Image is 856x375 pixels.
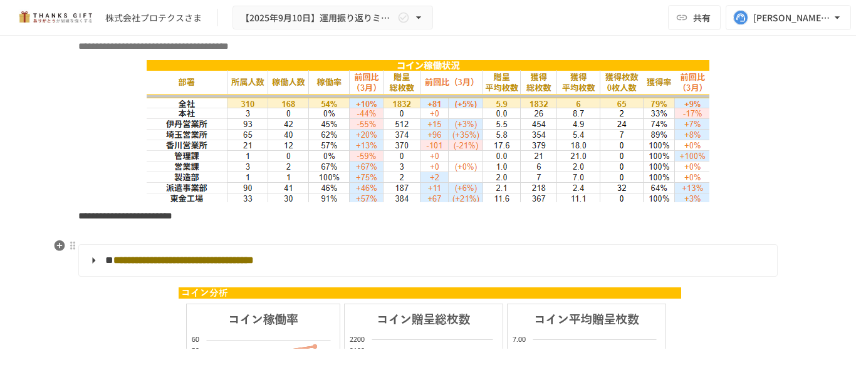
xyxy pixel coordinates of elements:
button: [PERSON_NAME][EMAIL_ADDRESS][DOMAIN_NAME] [726,5,851,30]
span: 【2025年9月10日】運用振り返りミーティング [241,10,395,26]
button: 【2025年9月10日】運用振り返りミーティング [232,6,433,30]
div: [PERSON_NAME][EMAIL_ADDRESS][DOMAIN_NAME] [753,10,831,26]
button: 共有 [668,5,721,30]
div: 株式会社プロテクスさま [105,11,202,24]
span: 共有 [693,11,711,24]
img: olcGPh3BaDq9nVtWhItRGv5fPDdgDNTaCIzRroGfwgC [147,60,709,202]
img: mMP1OxWUAhQbsRWCurg7vIHe5HqDpP7qZo7fRoNLXQh [15,8,95,28]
